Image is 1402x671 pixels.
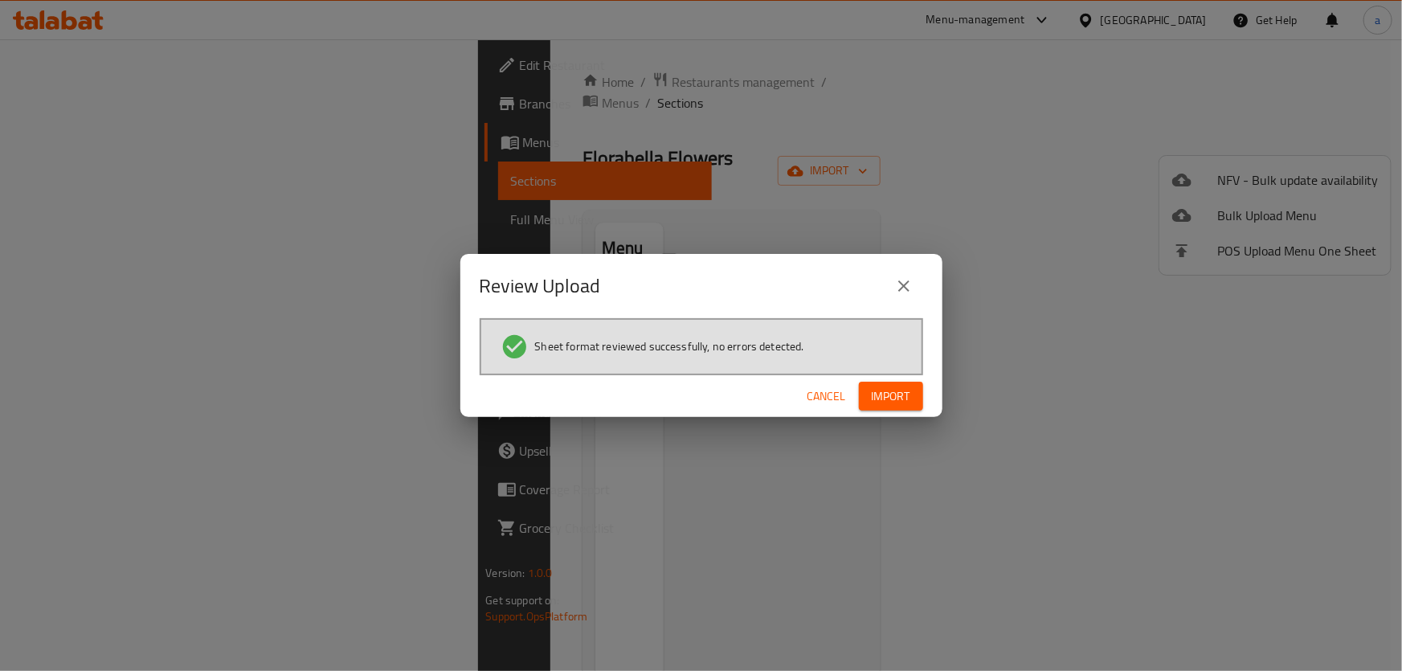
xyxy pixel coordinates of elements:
[480,273,601,299] h2: Review Upload
[885,267,923,305] button: close
[807,387,846,407] span: Cancel
[859,382,923,411] button: Import
[872,387,910,407] span: Import
[801,382,852,411] button: Cancel
[535,338,804,354] span: Sheet format reviewed successfully, no errors detected.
